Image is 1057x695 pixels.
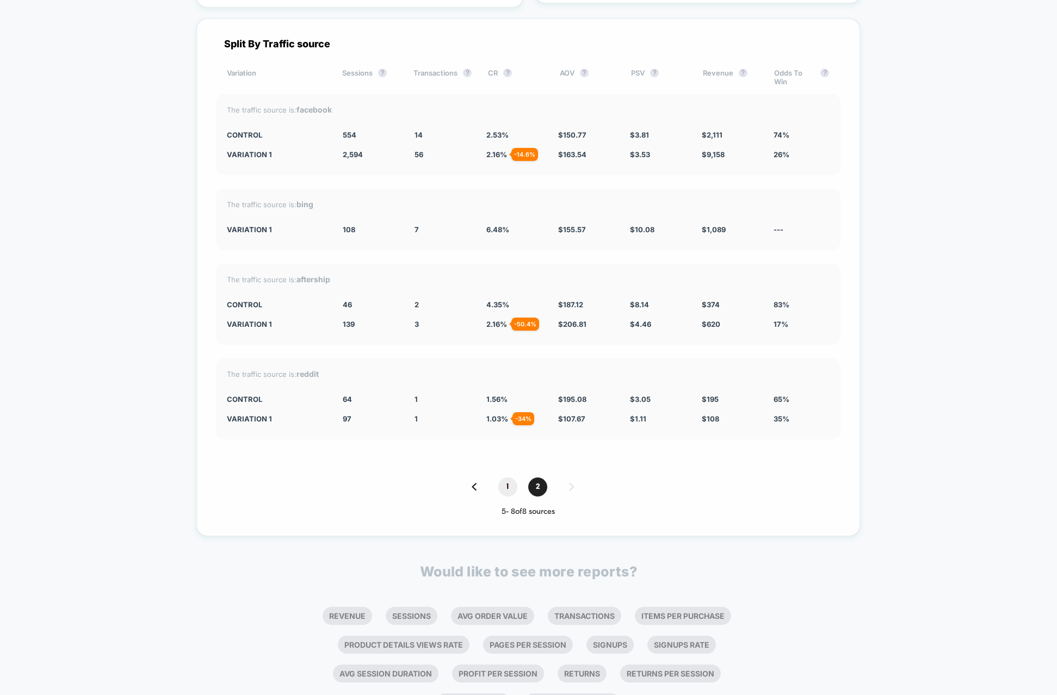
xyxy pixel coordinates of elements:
div: Transactions [413,69,472,86]
div: CONTROL [227,300,327,309]
span: 2.16 % [486,320,507,328]
div: - 14.6 % [511,148,538,161]
div: Split By Traffic source [216,38,840,49]
li: Returns [558,665,607,682]
div: The traffic source is: [227,105,830,114]
span: 7 [415,225,419,234]
div: PSV [631,69,686,86]
li: Product Details Views Rate [338,636,469,654]
div: 35% [774,414,829,423]
div: 5 - 8 of 8 sources [216,507,840,517]
span: $ 9,158 [702,150,725,159]
li: Pages Per Session [483,636,573,654]
li: Transactions [548,607,621,625]
span: 2,594 [343,150,363,159]
div: 17% [774,320,829,328]
li: Avg Order Value [451,607,534,625]
span: $ 3.81 [630,131,649,139]
div: Variation 1 [227,414,327,423]
button: ? [739,69,747,77]
li: Revenue [323,607,372,625]
span: 1 [415,395,418,404]
span: 56 [415,150,423,159]
span: 4.35 % [486,300,509,309]
span: 139 [343,320,355,328]
span: $ 4.46 [630,320,651,328]
div: Variation 1 [227,150,327,159]
div: 83% [774,300,829,309]
span: 97 [343,414,351,423]
button: ? [820,69,829,77]
span: $ 3.05 [630,395,651,404]
span: 554 [343,131,356,139]
span: 2.53 % [486,131,509,139]
span: $ 187.12 [558,300,583,309]
span: 2 [528,477,547,497]
div: Sessions [342,69,397,86]
div: - 50.4 % [511,318,539,331]
div: Variation 1 [227,225,327,234]
span: 1.03 % [486,414,508,423]
li: Returns Per Session [620,665,721,682]
li: Profit Per Session [452,665,544,682]
img: pagination back [472,483,477,491]
span: 108 [343,225,355,234]
li: Avg Session Duration [333,665,438,682]
button: ? [463,69,472,77]
span: $ 163.54 [558,150,586,159]
span: $ 10.08 [630,225,654,234]
span: 6.48 % [486,225,509,234]
span: 1.56 % [486,395,508,404]
span: $ 195 [702,395,719,404]
div: AOV [560,69,615,86]
span: $ 620 [702,320,720,328]
span: 46 [343,300,352,309]
span: $ 1,089 [702,225,726,234]
button: ? [503,69,512,77]
span: $ 374 [702,300,720,309]
span: $ 195.08 [558,395,586,404]
div: The traffic source is: [227,369,830,378]
button: ? [580,69,589,77]
span: 1 [498,477,517,497]
span: 2 [415,300,419,309]
span: $ 8.14 [630,300,649,309]
span: $ 206.81 [558,320,586,328]
li: Signups [586,636,634,654]
div: CONTROL [227,395,327,404]
span: $ 107.67 [558,414,585,423]
span: $ 155.57 [558,225,586,234]
span: 14 [415,131,423,139]
div: The traffic source is: [227,275,830,284]
span: $ 2,111 [702,131,722,139]
span: 64 [343,395,352,404]
li: Signups Rate [647,636,716,654]
p: Would like to see more reports? [420,563,638,580]
span: $ 108 [702,414,719,423]
div: - 34 % [512,412,534,425]
span: 1 [415,414,418,423]
strong: bing [296,200,313,209]
button: ? [378,69,387,77]
strong: facebook [296,105,332,114]
li: Sessions [386,607,437,625]
button: ? [650,69,659,77]
strong: reddit [296,369,319,378]
div: --- [774,225,829,234]
div: 74% [774,131,829,139]
span: $ 3.53 [630,150,650,159]
div: Revenue [703,69,758,86]
span: 3 [415,320,419,328]
div: CR [488,69,543,86]
span: $ 1.11 [630,414,646,423]
div: Odds To Win [774,69,829,86]
div: The traffic source is: [227,200,830,209]
strong: aftership [296,275,330,284]
div: CONTROL [227,131,327,139]
span: $ 150.77 [558,131,586,139]
div: 65% [774,395,829,404]
div: 26% [774,150,829,159]
li: Items Per Purchase [635,607,731,625]
div: Variation [227,69,326,86]
span: 2.16 % [486,150,507,159]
